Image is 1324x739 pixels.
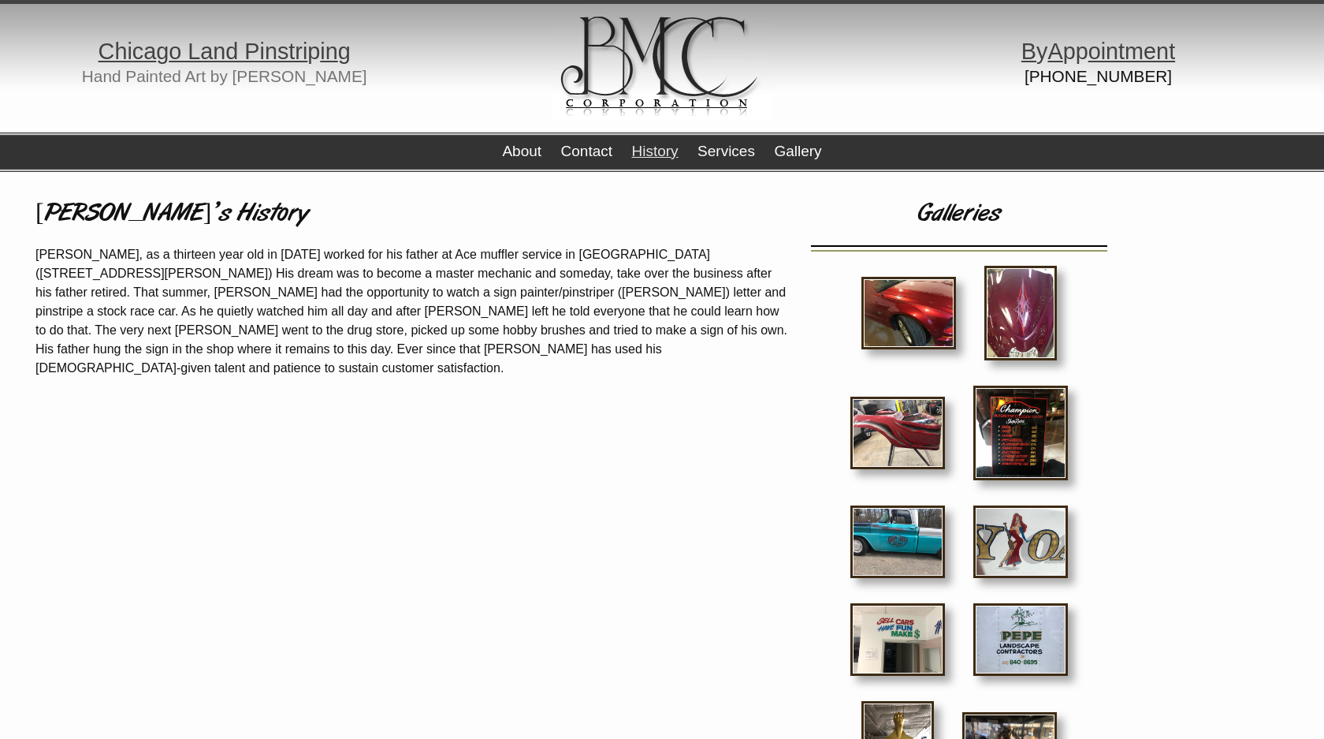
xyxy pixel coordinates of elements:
[1025,67,1172,85] a: [PHONE_NUMBER]
[12,71,437,83] h2: Hand Painted Art by [PERSON_NAME]
[984,266,1057,360] img: 29383.JPG
[502,143,541,159] a: About
[850,603,945,676] img: IMG_3795.jpg
[774,143,821,159] a: Gallery
[631,143,678,159] a: History
[35,196,790,233] h1: [PERSON_NAME]’s History
[12,43,437,59] h1: g p g
[801,196,1117,233] h1: Galleries
[320,39,337,64] span: in
[561,143,612,159] a: Contact
[99,39,157,64] span: Chica
[861,277,956,349] img: IMG_1688.JPG
[973,386,1068,480] img: IMG_4294.jpg
[697,143,755,159] a: Services
[169,39,307,64] span: o Land Pinstri
[973,603,1068,676] img: IMG_2395.jpg
[850,397,945,469] img: IMG_2632.jpg
[886,43,1311,59] h1: y pp
[35,245,790,378] p: [PERSON_NAME], as a thirteen year old in [DATE] worked for his father at Ace muffler service in [...
[973,506,1068,578] img: IMG_2550.jpg
[1088,39,1175,64] span: ointment
[1047,39,1062,64] span: A
[1021,39,1036,64] span: B
[850,506,945,578] img: IMG_3465.jpg
[552,4,772,121] img: logo.gif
